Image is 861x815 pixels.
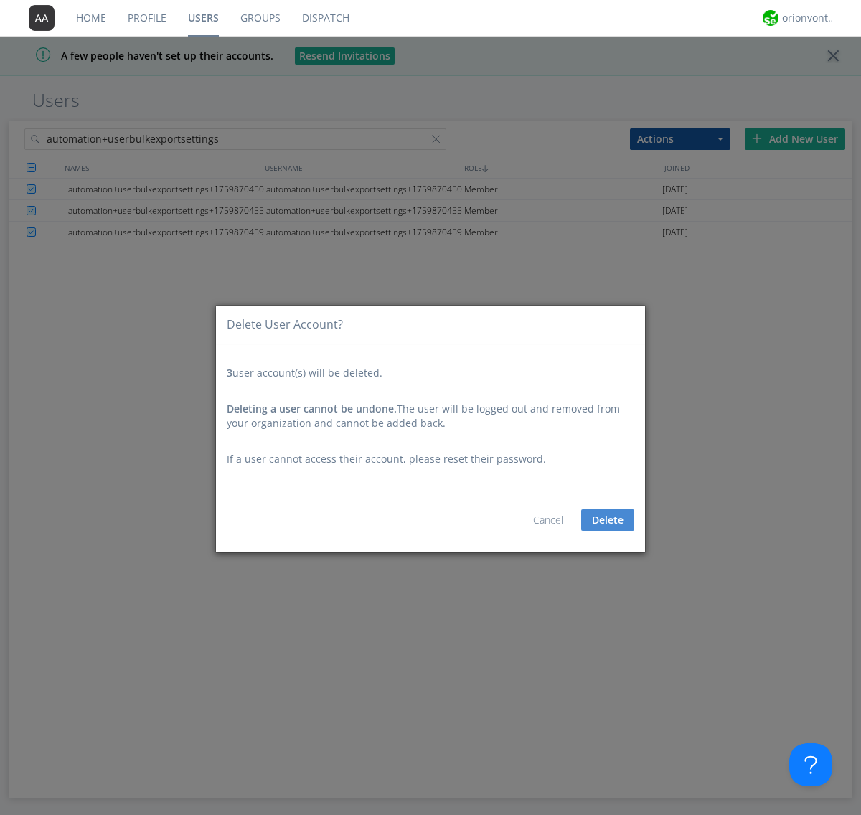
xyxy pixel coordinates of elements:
[782,11,836,25] div: orionvontas+atlas+automation+org2
[227,366,232,380] span: 3
[227,402,397,415] span: Deleting a user cannot be undone.
[227,316,343,333] div: Delete User Account?
[581,509,634,531] button: Delete
[763,10,778,26] img: 29d36aed6fa347d5a1537e7736e6aa13
[29,5,55,31] img: 373638.png
[227,366,382,380] span: user account(s) will be deleted.
[227,452,546,466] span: If a user cannot access their account, please reset their password.
[227,402,634,430] div: The user will be logged out and removed from your organization and cannot be added back.
[533,513,563,527] a: Cancel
